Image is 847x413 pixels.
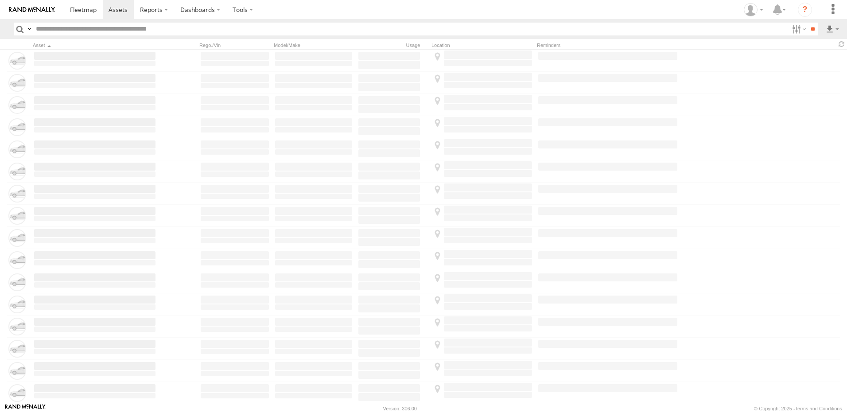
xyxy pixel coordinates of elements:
[33,42,157,48] div: Click to Sort
[741,3,766,16] div: Stuart Williams
[825,23,840,35] label: Export results as...
[795,406,842,411] a: Terms and Conditions
[754,406,842,411] div: © Copyright 2025 -
[26,23,33,35] label: Search Query
[9,7,55,13] img: rand-logo.svg
[537,42,679,48] div: Reminders
[836,40,847,48] span: Refresh
[789,23,808,35] label: Search Filter Options
[199,42,270,48] div: Rego./Vin
[5,404,46,413] a: Visit our Website
[357,42,428,48] div: Usage
[274,42,354,48] div: Model/Make
[431,42,533,48] div: Location
[383,406,417,411] div: Version: 306.00
[798,3,812,17] i: ?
